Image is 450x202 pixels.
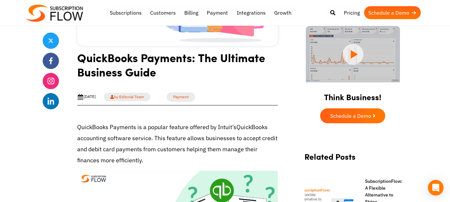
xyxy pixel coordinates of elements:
span: QuickBooks Payments is a popular feature offered by Intuit’s [77,123,236,131]
h2: Related Posts [304,152,401,168]
a: Integrations [232,6,270,19]
a: Customers [146,6,180,19]
span: QuickBooks accounting software service [77,123,268,142]
span: Schedule a Demo [330,113,371,118]
a: Schedule a Demo [364,6,421,19]
span: . This feature allows businesses to accept credit and debit card payments from customers helping ... [77,134,277,164]
a: Pricing [340,6,364,19]
a: Subscriptions [105,6,146,19]
a: by Editorial Team [104,93,150,101]
h1: QuickBooks Payments: The Ultimate Business Guide [77,50,278,84]
div: [DATE] [77,94,96,100]
a: Schedule a Demo [320,108,385,123]
img: Subscriptionflow [26,5,83,22]
img: intro video [306,26,400,82]
h2: Think Business! [298,84,407,105]
a: Payment [203,6,232,19]
a: Payment [167,92,195,102]
a: Billing [180,6,203,19]
div: Open Intercom Messenger [428,180,443,195]
a: Growth [270,6,295,19]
